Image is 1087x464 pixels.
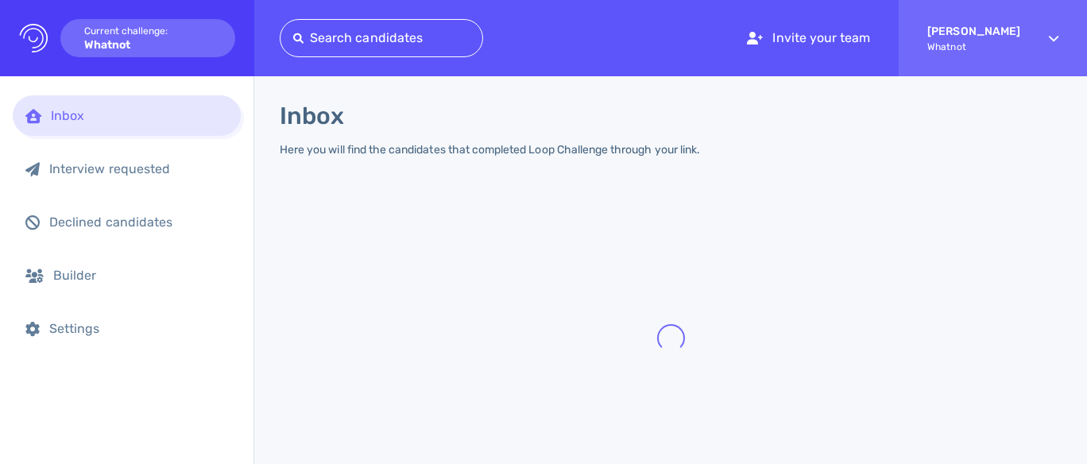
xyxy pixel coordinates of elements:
[280,102,344,130] h1: Inbox
[927,25,1020,38] strong: [PERSON_NAME]
[49,321,228,336] div: Settings
[49,215,228,230] div: Declined candidates
[49,161,228,176] div: Interview requested
[280,143,700,157] div: Here you will find the candidates that completed Loop Challenge through your link.
[51,108,228,123] div: Inbox
[927,41,1020,52] span: Whatnot
[53,268,228,283] div: Builder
